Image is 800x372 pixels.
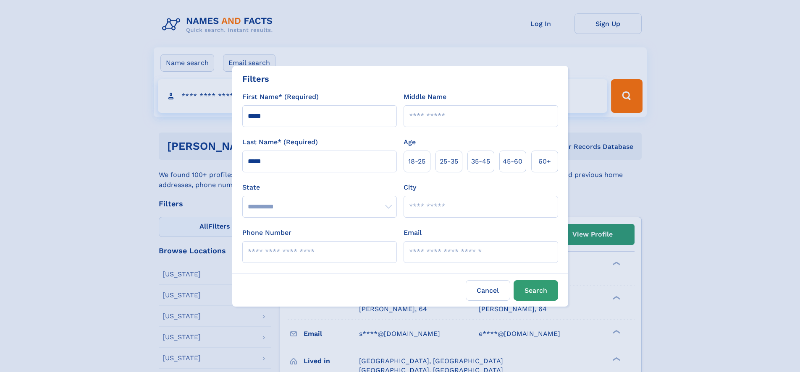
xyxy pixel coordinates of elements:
[503,156,522,166] span: 45‑60
[440,156,458,166] span: 25‑35
[538,156,551,166] span: 60+
[466,280,510,301] label: Cancel
[404,228,422,238] label: Email
[404,137,416,147] label: Age
[408,156,425,166] span: 18‑25
[242,182,397,193] label: State
[242,73,269,85] div: Filters
[514,280,558,301] button: Search
[404,182,416,193] label: City
[242,137,318,147] label: Last Name* (Required)
[404,92,446,102] label: Middle Name
[471,156,490,166] span: 35‑45
[242,228,291,238] label: Phone Number
[242,92,319,102] label: First Name* (Required)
